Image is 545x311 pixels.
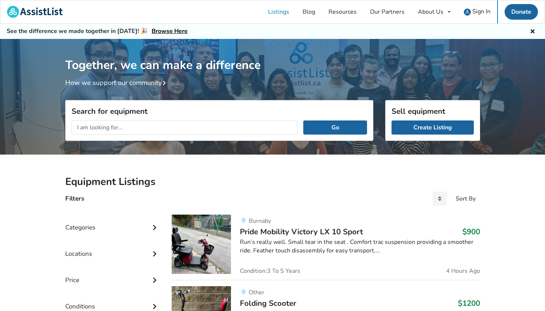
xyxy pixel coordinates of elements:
[65,175,480,188] h2: Equipment Listings
[456,196,476,202] div: Sort By
[249,217,271,225] span: Burnaby
[72,120,298,135] input: I am looking for...
[152,27,188,35] a: Browse Here
[65,261,160,288] div: Price
[72,106,367,116] h3: Search for equipment
[65,235,160,261] div: Locations
[7,27,188,35] h5: See the difference we made together in [DATE]! 🎉
[303,120,367,135] button: Go
[261,0,296,23] a: Listings
[65,209,160,235] div: Categories
[172,215,231,274] img: mobility-pride mobility victory lx 10 sport
[392,106,474,116] h3: Sell equipment
[418,9,443,15] div: About Us
[392,120,474,135] a: Create Listing
[240,298,296,308] span: Folding Scooter
[472,7,491,16] span: Sign In
[240,268,300,274] span: Condition: 3 To 5 Years
[322,0,363,23] a: Resources
[172,215,480,280] a: mobility-pride mobility victory lx 10 sportBurnabyPride Mobility Victory LX 10 Sport$900Run’s rea...
[462,227,480,236] h3: $900
[240,226,363,237] span: Pride Mobility Victory LX 10 Sport
[458,298,480,308] h3: $1200
[65,78,169,87] a: How we support our community
[65,39,480,73] h1: Together, we can make a difference
[249,288,264,297] span: Other
[296,0,322,23] a: Blog
[7,6,63,18] img: assistlist-logo
[464,9,471,16] img: user icon
[240,238,480,255] div: Run’s really well. Small tear in the seat . Comfort trac suspension providing a smoother ride. Fe...
[457,0,497,23] a: user icon Sign In
[363,0,411,23] a: Our Partners
[65,194,84,203] h4: Filters
[446,268,480,274] span: 4 Hours Ago
[505,4,538,20] a: Donate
